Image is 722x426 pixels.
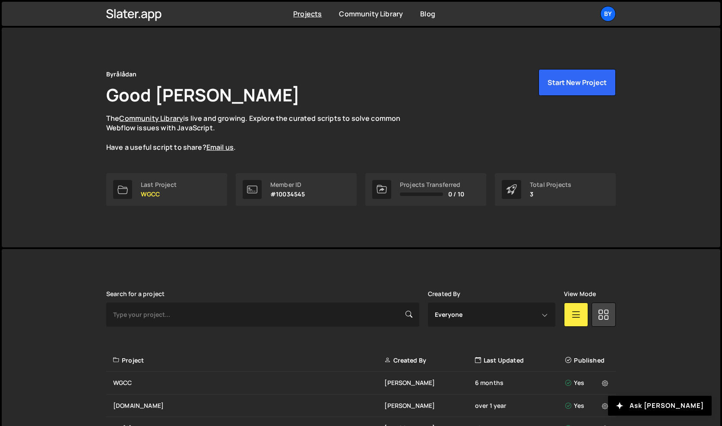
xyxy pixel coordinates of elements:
div: WGCC [113,379,384,387]
label: Search for a project [106,290,165,297]
div: Last Updated [475,356,565,365]
a: Blog [420,9,435,19]
a: WGCC [PERSON_NAME] 6 months Yes [106,372,616,394]
a: Last Project WGCC [106,173,227,206]
p: The is live and growing. Explore the curated scripts to solve common Webflow issues with JavaScri... [106,114,417,152]
div: Byrålådan [106,69,136,79]
p: WGCC [141,191,177,198]
div: [PERSON_NAME] [384,379,475,387]
div: Yes [565,379,611,387]
div: Last Project [141,181,177,188]
a: Community Library [339,9,403,19]
div: Projects Transferred [400,181,464,188]
a: Email us [206,142,234,152]
a: Projects [293,9,322,19]
a: By [600,6,616,22]
span: 0 / 10 [448,191,464,198]
div: Created By [384,356,475,365]
p: #10034545 [270,191,305,198]
label: View Mode [564,290,596,297]
h1: Good [PERSON_NAME] [106,83,300,107]
div: Yes [565,401,611,410]
div: [PERSON_NAME] [384,401,475,410]
a: Community Library [119,114,183,123]
button: Ask [PERSON_NAME] [608,396,712,416]
div: over 1 year [475,401,565,410]
div: [DOMAIN_NAME] [113,401,384,410]
a: [DOMAIN_NAME] [PERSON_NAME] over 1 year Yes [106,394,616,417]
div: Total Projects [530,181,571,188]
p: 3 [530,191,571,198]
button: Start New Project [538,69,616,96]
label: Created By [428,290,461,297]
div: Published [565,356,611,365]
div: Project [113,356,384,365]
div: Member ID [270,181,305,188]
div: 6 months [475,379,565,387]
input: Type your project... [106,303,419,327]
